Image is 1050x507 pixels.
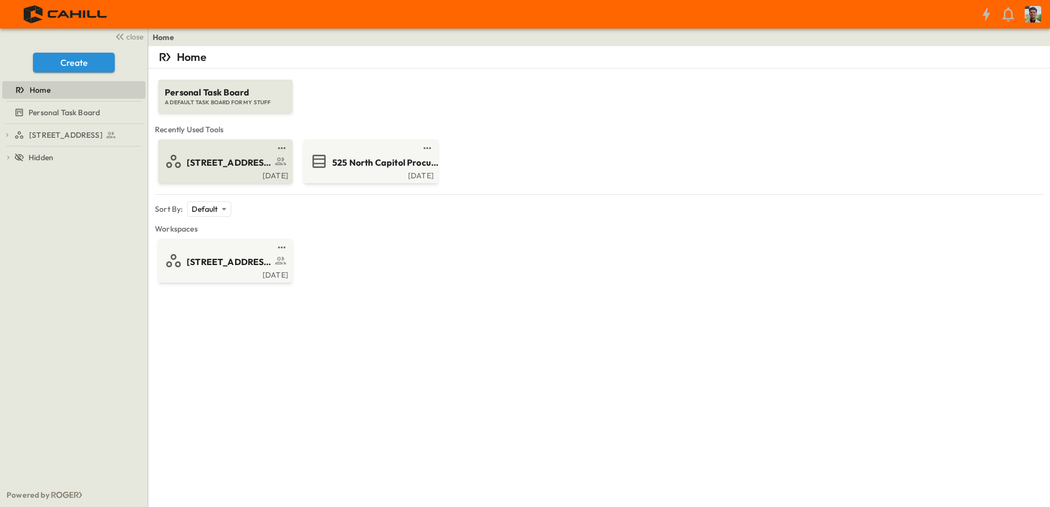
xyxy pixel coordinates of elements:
a: [STREET_ADDRESS] [160,252,288,269]
span: [STREET_ADDRESS] [29,129,103,140]
a: Home [153,32,174,43]
span: Personal Task Board [29,107,100,118]
a: Personal Task Board [2,105,143,120]
div: Default [187,201,231,217]
a: 525 North Capitol Procurement Log [306,153,434,170]
img: 4f72bfc4efa7236828875bac24094a5ddb05241e32d018417354e964050affa1.png [13,3,119,26]
span: Personal Task Board [165,86,286,99]
button: test [275,241,288,254]
span: Recently Used Tools [155,124,1043,135]
nav: breadcrumbs [153,32,181,43]
p: Sort By: [155,204,183,215]
div: Personal Task Boardtest [2,104,146,121]
span: A DEFAULT TASK BOARD FOR MY STUFF [165,99,286,106]
button: Create [33,53,115,72]
span: Workspaces [155,223,1043,234]
button: test [421,142,434,155]
a: [STREET_ADDRESS] [160,153,288,170]
span: [STREET_ADDRESS] [187,156,272,169]
a: Home [2,82,143,98]
a: [DATE] [160,170,288,179]
a: [DATE] [160,269,288,278]
div: [STREET_ADDRESS]test [2,126,146,144]
p: Default [192,204,217,215]
span: Home [30,84,51,95]
a: [STREET_ADDRESS] [14,127,143,143]
a: [DATE] [306,170,434,179]
button: close [110,29,146,44]
span: [STREET_ADDRESS] [187,256,272,268]
img: Profile Picture [1025,6,1041,22]
button: test [275,142,288,155]
p: Home [177,49,206,65]
span: 525 North Capitol Procurement Log [332,156,439,169]
a: Personal Task BoardA DEFAULT TASK BOARD FOR MY STUFF [157,69,294,113]
span: close [126,31,143,42]
span: Hidden [29,152,53,163]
